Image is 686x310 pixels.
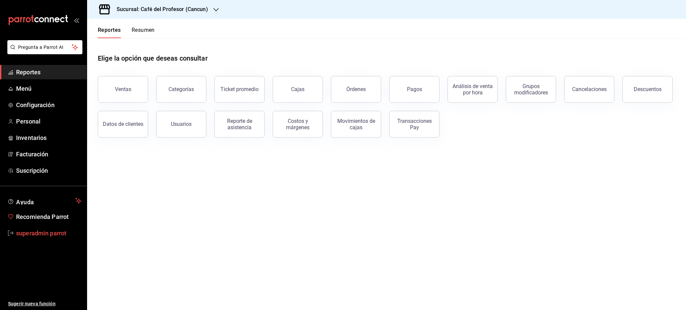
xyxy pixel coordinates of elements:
button: Costos y márgenes [273,111,323,138]
span: superadmin parrot [16,229,81,238]
h3: Sucursal: Café del Profesor (Cancun) [111,5,208,13]
button: Órdenes [331,76,381,103]
button: Usuarios [156,111,206,138]
button: Reportes [98,27,121,38]
span: Pregunta a Parrot AI [18,44,72,51]
div: Descuentos [634,86,662,92]
div: Cancelaciones [572,86,607,92]
button: Pregunta a Parrot AI [7,40,82,54]
span: Ayuda [16,197,73,205]
button: Ventas [98,76,148,103]
div: Reporte de asistencia [219,118,260,131]
span: Configuración [16,100,81,109]
div: Ventas [115,86,131,92]
span: Facturación [16,150,81,159]
span: Suscripción [16,166,81,175]
button: Transacciones Pay [389,111,439,138]
button: open_drawer_menu [74,17,79,23]
div: Grupos modificadores [510,83,552,96]
button: Pagos [389,76,439,103]
div: Costos y márgenes [277,118,319,131]
span: Sugerir nueva función [8,300,81,307]
a: Pregunta a Parrot AI [5,49,82,56]
button: Cancelaciones [564,76,614,103]
h1: Elige la opción que deseas consultar [98,53,208,63]
span: Reportes [16,68,81,77]
div: Datos de clientes [103,121,143,127]
div: Órdenes [346,86,366,92]
button: Reporte de asistencia [214,111,265,138]
div: Usuarios [171,121,192,127]
span: Menú [16,84,81,93]
a: Cajas [273,76,323,103]
button: Resumen [132,27,155,38]
button: Grupos modificadores [506,76,556,103]
div: Categorías [168,86,194,92]
span: Inventarios [16,133,81,142]
button: Categorías [156,76,206,103]
div: Transacciones Pay [394,118,435,131]
span: Recomienda Parrot [16,212,81,221]
button: Descuentos [622,76,673,103]
div: Análisis de venta por hora [452,83,493,96]
button: Análisis de venta por hora [448,76,498,103]
button: Ticket promedio [214,76,265,103]
div: Cajas [291,85,305,93]
div: Ticket promedio [220,86,259,92]
button: Movimientos de cajas [331,111,381,138]
div: navigation tabs [98,27,155,38]
button: Datos de clientes [98,111,148,138]
div: Movimientos de cajas [335,118,377,131]
span: Personal [16,117,81,126]
div: Pagos [407,86,422,92]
